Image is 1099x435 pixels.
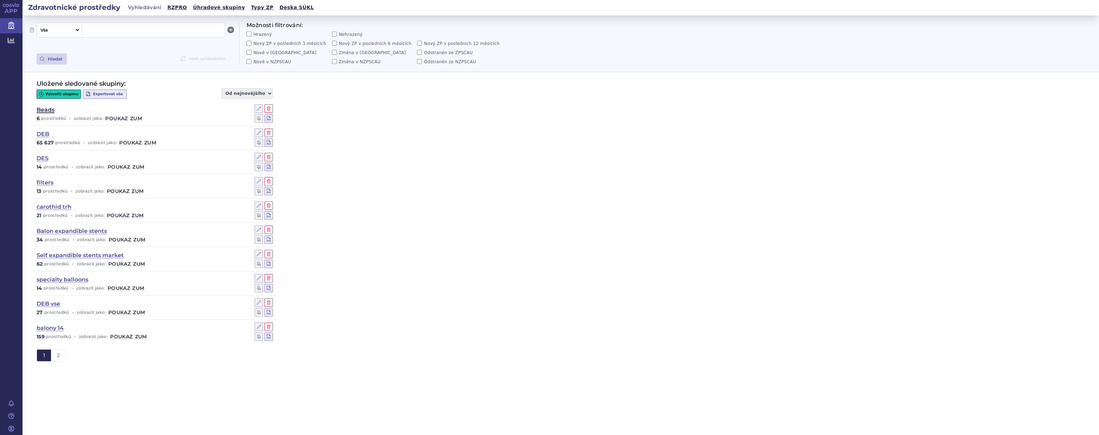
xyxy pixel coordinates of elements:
[108,261,131,266] a: poukaz
[37,189,41,194] strong: 13
[332,59,415,65] label: Změna v NZPSCAU
[37,324,64,332] a: balony 14
[130,116,142,121] a: zum
[43,213,68,217] span: prostředků
[71,164,73,170] span: •
[37,286,42,291] strong: 14
[37,252,124,259] a: Self expandible stents market
[93,91,123,97] span: Exportovat vše
[165,3,189,12] a: RZPRO
[88,141,117,145] span: zobrazit jako:
[107,213,129,218] a: poukaz
[417,59,422,64] input: Odstraněn ze NZPSCAU
[107,189,129,194] a: poukaz
[247,41,251,46] input: Nový ZP v posledních 3 měsících
[37,237,43,242] strong: 34
[57,352,60,358] span: 2
[332,41,415,46] label: Nový ZP v posledních 6 měsících
[332,50,415,56] label: Změna v [GEOGRAPHIC_DATA]
[83,140,85,145] span: •
[44,165,69,169] span: prostředků
[417,41,500,46] label: Nový ZP v posledních 12 měsících
[132,164,144,169] a: zum
[79,335,108,339] span: zobrazit jako:
[247,41,329,46] label: Nový ZP v posledních 3 měsících
[44,310,69,314] span: prostředků
[55,141,80,145] span: prostředků
[37,213,41,218] strong: 21
[108,164,130,169] a: poukaz
[77,262,106,266] span: zobrazit jako:
[46,335,71,339] span: prostředků
[417,59,500,65] label: Odstraněn ze NZPSCAU
[247,59,251,64] input: Nově v NZPSCAU
[133,237,145,242] a: zum
[105,116,128,121] a: poukaz
[37,310,43,315] strong: 27
[119,140,142,145] a: poukaz
[132,213,143,218] a: zum
[44,262,69,266] span: prostředků
[249,3,276,12] a: Typy ZP
[23,2,126,12] h2: Zdravotnické prostředky
[37,164,42,169] strong: 14
[133,261,145,266] a: zum
[247,32,329,37] label: Hrazený
[37,227,107,235] a: Balon expandible stents
[71,188,72,194] span: •
[72,261,74,267] span: •
[110,334,133,339] a: poukaz
[37,179,53,187] a: filters
[75,213,105,217] span: zobrazit jako:
[75,189,105,193] span: zobrazit jako:
[332,32,337,37] input: Nehrazený
[71,285,73,291] span: •
[126,3,164,13] a: Vyhledávání
[69,116,71,121] span: •
[37,116,40,121] strong: 6
[108,286,130,291] a: poukaz
[417,41,422,46] input: Nový ZP v posledních 12 měsících
[45,238,70,242] span: prostředků
[74,116,103,121] span: zobrazit jako:
[37,53,67,65] button: Hledat
[37,155,49,162] a: DES
[77,310,106,314] span: zobrazit jako:
[51,350,65,362] button: 2
[135,334,147,339] a: zum
[37,90,81,99] button: Vytvořit skupinu
[44,286,69,290] span: prostředků
[43,189,68,193] span: prostředků
[76,286,106,290] span: zobrazit jako:
[41,116,66,121] span: prostředků
[83,90,127,99] button: Exportovat vše
[332,59,337,64] input: Změna v NZPSCAU
[43,352,45,358] span: 1
[72,237,74,242] span: •
[37,276,88,284] a: specialty balloons
[191,3,247,12] a: Úhradové skupiny
[37,106,55,114] a: Beads
[247,59,329,65] label: Nově v NZPSCAU
[37,261,43,266] strong: 62
[37,130,49,138] a: DEB
[332,41,337,46] input: Nový ZP v posledních 6 měsících
[247,22,500,28] h3: Možnosti filtrování:
[108,310,131,315] a: poukaz
[77,238,107,242] span: zobrazit jako:
[74,334,76,339] span: •
[37,334,45,339] strong: 159
[277,3,316,12] a: Deska SÚKL
[144,140,156,145] a: zum
[133,310,145,315] a: zum
[109,237,131,242] a: poukaz
[37,140,54,145] strong: 65 627
[417,50,500,56] label: Odstraněn ze ZPSCAU
[37,79,126,88] h2: Uložené sledované skupiny:
[37,203,71,211] a: carothid trh
[132,189,143,194] a: zum
[76,165,106,169] span: zobrazit jako:
[417,50,422,55] input: Odstraněn ze ZPSCAU
[37,300,60,308] a: DEB vse
[247,50,329,56] label: Nově v [GEOGRAPHIC_DATA]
